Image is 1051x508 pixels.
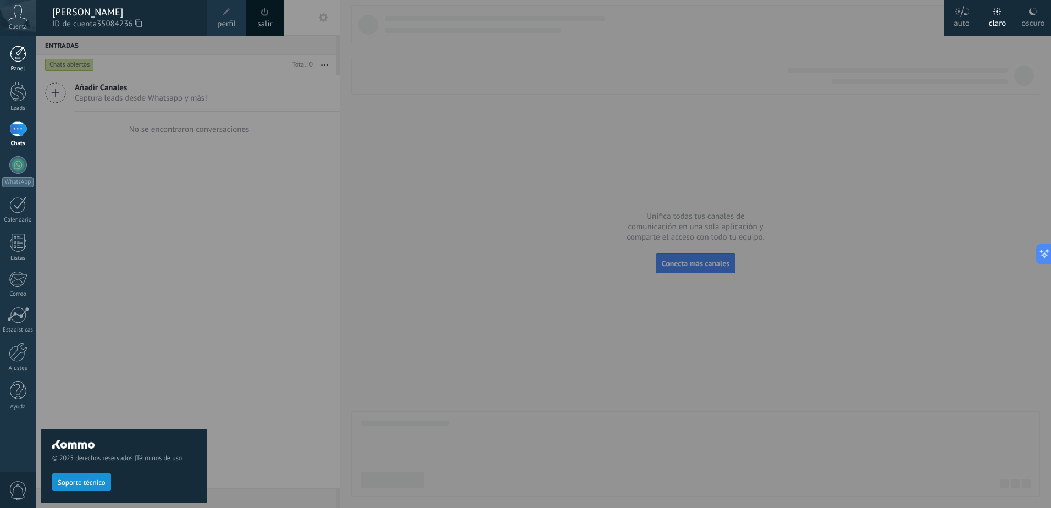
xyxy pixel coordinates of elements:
[9,24,27,31] span: Cuenta
[2,291,34,298] div: Correo
[2,65,34,73] div: Panel
[52,454,196,462] span: © 2025 derechos reservados |
[954,7,970,36] div: auto
[2,140,34,147] div: Chats
[52,473,111,491] button: Soporte técnico
[52,6,196,18] div: [PERSON_NAME]
[257,18,272,30] a: salir
[97,18,142,30] span: 35084236
[2,217,34,224] div: Calendario
[2,327,34,334] div: Estadísticas
[989,7,1006,36] div: claro
[2,404,34,411] div: Ayuda
[52,18,196,30] span: ID de cuenta
[58,479,106,487] span: Soporte técnico
[136,454,182,462] a: Términos de uso
[2,365,34,372] div: Ajustes
[217,18,235,30] span: perfil
[2,105,34,112] div: Leads
[2,177,34,187] div: WhatsApp
[2,255,34,262] div: Listas
[1021,7,1044,36] div: oscuro
[52,478,111,486] a: Soporte técnico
